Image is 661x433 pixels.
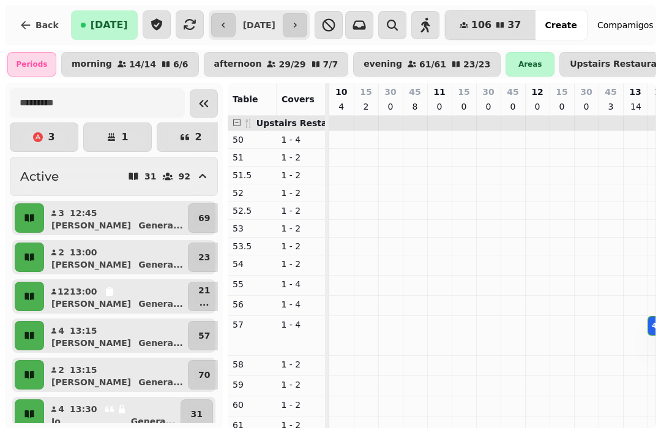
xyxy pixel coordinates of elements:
[233,258,272,270] p: 54
[445,10,536,40] button: 10637
[58,364,65,376] p: 2
[233,169,272,181] p: 51.5
[581,100,591,113] p: 0
[629,86,641,98] p: 13
[58,285,65,298] p: 12
[51,219,131,232] p: [PERSON_NAME]
[282,258,321,270] p: 1 - 2
[233,358,272,371] p: 58
[48,132,54,142] p: 3
[233,278,272,290] p: 55
[484,100,493,113] p: 0
[597,19,654,31] span: Compamigos
[233,187,272,199] p: 52
[282,169,321,181] p: 1 - 2
[282,187,321,199] p: 1 - 2
[181,399,213,429] button: 31
[198,329,210,342] p: 57
[70,207,97,219] p: 12:45
[198,369,210,381] p: 70
[419,60,446,69] p: 61 / 61
[70,364,97,376] p: 13:15
[536,10,587,40] button: Create
[70,403,97,415] p: 13:30
[138,298,183,310] p: Genera ...
[129,60,156,69] p: 14 / 14
[353,52,501,77] button: evening61/6123/23
[51,298,131,310] p: [PERSON_NAME]
[463,60,490,69] p: 23 / 23
[282,318,321,331] p: 1 - 4
[7,52,56,77] div: Periods
[188,203,220,233] button: 69
[433,86,445,98] p: 11
[138,376,183,388] p: Genera ...
[557,100,567,113] p: 0
[278,60,305,69] p: 29 / 29
[337,100,346,113] p: 4
[233,399,272,411] p: 60
[410,100,420,113] p: 8
[191,408,203,420] p: 31
[188,321,220,350] button: 57
[386,100,395,113] p: 0
[458,86,469,98] p: 15
[10,122,78,152] button: 3
[361,100,371,113] p: 2
[471,20,491,30] span: 106
[58,403,65,415] p: 4
[233,240,272,252] p: 53.5
[70,325,97,337] p: 13:15
[188,360,220,390] button: 70
[282,151,321,164] p: 1 - 2
[58,207,65,219] p: 3
[214,59,262,69] p: afternoon
[233,318,272,331] p: 57
[20,168,59,185] h2: Active
[47,399,178,429] button: 413:30JoGenera...
[233,151,272,164] p: 51
[482,86,494,98] p: 30
[10,157,218,196] button: Active3192
[282,399,321,411] p: 1 - 2
[282,278,321,290] p: 1 - 4
[198,212,210,224] p: 69
[360,86,372,98] p: 15
[204,52,349,77] button: afternoon29/297/7
[545,21,577,29] span: Create
[144,172,156,181] p: 31
[282,205,321,217] p: 1 - 2
[652,321,657,331] div: 4
[532,100,542,113] p: 0
[138,219,183,232] p: Genera ...
[282,134,321,146] p: 1 - 4
[198,251,210,263] p: 23
[282,94,315,104] span: Covers
[10,10,69,40] button: Back
[121,132,128,142] p: 1
[51,376,131,388] p: [PERSON_NAME]
[179,172,190,181] p: 92
[507,86,518,98] p: 45
[47,203,185,233] button: 312:45[PERSON_NAME]Genera...
[51,415,61,427] p: Jo
[70,246,97,258] p: 13:00
[630,100,640,113] p: 14
[58,325,65,337] p: 4
[233,205,272,217] p: 52.5
[282,298,321,311] p: 1 - 4
[282,419,321,431] p: 1 - 2
[459,100,469,113] p: 0
[173,60,189,69] p: 6 / 6
[282,222,321,235] p: 1 - 2
[35,21,59,29] span: Back
[47,321,185,350] button: 413:15[PERSON_NAME]Genera...
[47,282,185,311] button: 1213:00[PERSON_NAME]Genera...
[233,94,258,104] span: Table
[435,100,444,113] p: 0
[243,118,353,128] span: 🍴 Upstairs Restaurant
[51,258,131,271] p: [PERSON_NAME]
[335,86,347,98] p: 10
[282,358,321,371] p: 1 - 2
[83,122,152,152] button: 1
